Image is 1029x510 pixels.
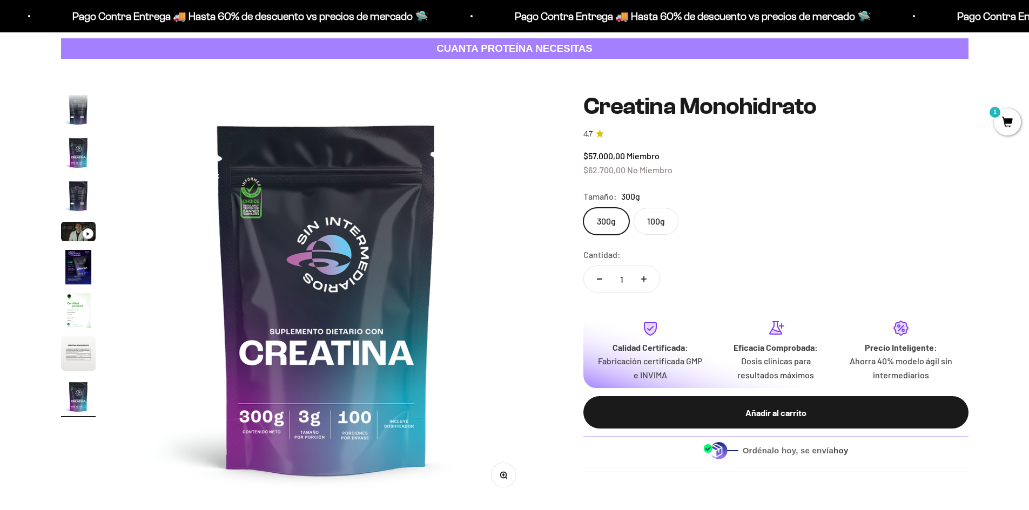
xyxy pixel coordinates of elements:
a: 1 [994,117,1021,129]
button: Ir al artículo 6 [61,250,96,288]
img: Despacho sin intermediarios [703,441,738,459]
a: 4.74.7 de 5.0 estrellas [583,128,969,140]
span: Ordénalo hoy, se envía [743,445,849,457]
p: Pago Contra Entrega 🚚 Hasta 60% de descuento vs precios de mercado 🛸 [57,8,413,25]
h1: Creatina Monohidrato [583,93,969,119]
img: Creatina Monohidrato [61,293,96,328]
img: Creatina Monohidrato [61,92,96,127]
img: Creatina Monohidrato [61,336,96,371]
p: Dosis clínicas para resultados máximos [722,354,830,382]
img: Creatina Monohidrato [61,250,96,284]
span: $62.700,00 [583,165,626,175]
button: Ir al artículo 9 [61,379,96,417]
strong: Precio Inteligente: [865,342,937,352]
img: Creatina Monohidrato [122,93,532,503]
span: 4.7 [583,128,593,140]
img: Creatina Monohidrato [61,379,96,414]
button: Ir al artículo 7 [61,293,96,331]
p: Pago Contra Entrega 🚚 Hasta 60% de descuento vs precios de mercado 🛸 [499,8,855,25]
img: Creatina Monohidrato [61,179,96,213]
b: hoy [833,446,848,455]
a: CUANTA PROTEÍNA NECESITAS [61,38,969,59]
label: Cantidad: [583,248,621,262]
mark: 1 [988,106,1001,119]
p: Ahorra 40% modelo ágil sin intermediarios [847,354,955,382]
button: Ir al artículo 4 [61,179,96,216]
button: Añadir al carrito [583,396,969,429]
span: Miembro [627,151,660,161]
span: 300g [621,189,640,203]
legend: Tamaño: [583,189,617,203]
strong: CUANTA PROTEÍNA NECESITAS [436,43,593,54]
button: Reducir cantidad [584,266,615,292]
p: Fabricación certificada GMP e INVIMA [596,354,704,382]
strong: Calidad Certificada: [613,342,688,352]
img: Creatina Monohidrato [61,135,96,170]
button: Ir al artículo 5 [61,222,96,244]
div: Añadir al carrito [605,406,947,420]
span: $57.000,00 [583,151,625,161]
strong: Eficacia Comprobada: [734,342,818,352]
span: No Miembro [627,165,672,175]
button: Aumentar cantidad [628,266,660,292]
button: Ir al artículo 3 [61,135,96,173]
button: Ir al artículo 2 [61,92,96,130]
button: Ir al artículo 8 [61,336,96,374]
